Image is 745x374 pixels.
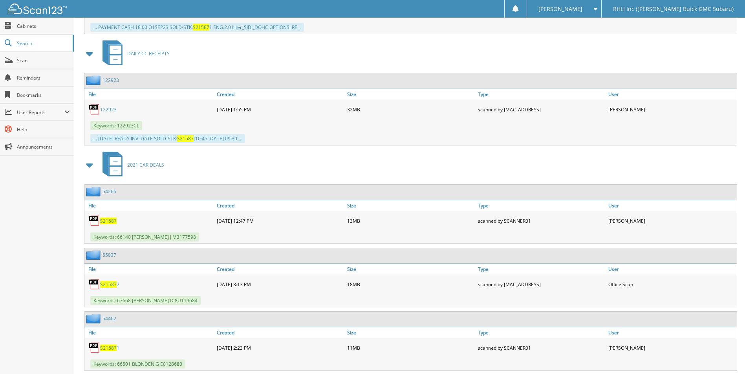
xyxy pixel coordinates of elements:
[606,89,737,100] a: User
[86,250,103,260] img: folder2.png
[215,213,345,229] div: [DATE] 12:47 PM
[345,340,476,356] div: 11MB
[345,102,476,117] div: 32MB
[17,143,70,150] span: Announcements
[100,281,119,288] a: S215872
[17,92,70,98] span: Bookmarks
[345,327,476,338] a: Size
[88,278,100,290] img: PDF.png
[127,50,170,57] span: DAILY CC RECEIPTS
[88,215,100,227] img: PDF.png
[476,276,606,292] div: scanned by [MAC_ADDRESS]
[84,264,215,274] a: File
[17,40,69,47] span: Search
[100,345,119,351] a: S215871
[345,200,476,211] a: Size
[476,340,606,356] div: scanned by SCANNER01
[98,38,170,69] a: DAILY CC RECEIPTS
[84,200,215,211] a: File
[17,23,70,29] span: Cabinets
[103,252,116,258] a: 55037
[345,213,476,229] div: 13MB
[606,340,737,356] div: [PERSON_NAME]
[90,232,199,241] span: Keywords: 66140 [PERSON_NAME] J M3177598
[215,89,345,100] a: Created
[90,23,304,32] div: ... PAYMENT CASH 18:00 O1SEP23 SOLD-STK: 1 ENG:2.0 Liter_SIDI_DOHC OPTIONS: RE...
[177,135,194,142] span: S21587
[88,342,100,354] img: PDF.png
[476,102,606,117] div: scanned by [MAC_ADDRESS]
[90,121,142,130] span: Keywords: 122923CL
[90,134,245,143] div: ... [DATE] READY INV. DATE SOLD-STK: [10:45 [DATE] 09:39 ...
[606,327,737,338] a: User
[100,345,117,351] span: S21587
[84,89,215,100] a: File
[193,24,209,31] span: S21587
[100,281,117,288] span: S21587
[17,109,64,116] span: User Reports
[90,359,185,369] span: Keywords: 66501 BLONDEN G E0128680
[84,327,215,338] a: File
[613,7,734,11] span: RHLI Inc ([PERSON_NAME] Buick GMC Subaru)
[17,126,70,133] span: Help
[103,188,116,195] a: 54266
[476,264,606,274] a: Type
[215,102,345,117] div: [DATE] 1:55 PM
[103,315,116,322] a: 54462
[98,149,164,180] a: 2021 CAR DEALS
[476,89,606,100] a: Type
[8,4,67,14] img: scan123-logo-white.svg
[215,327,345,338] a: Created
[127,162,164,168] span: 2021 CAR DEALS
[345,264,476,274] a: Size
[215,340,345,356] div: [DATE] 2:23 PM
[17,57,70,64] span: Scan
[103,77,119,84] a: 122923
[606,102,737,117] div: [PERSON_NAME]
[606,264,737,274] a: User
[17,74,70,81] span: Reminders
[90,296,201,305] span: Keywords: 67668 [PERSON_NAME] D 8U119684
[215,264,345,274] a: Created
[88,103,100,115] img: PDF.png
[215,200,345,211] a: Created
[100,106,117,113] a: 122923
[215,276,345,292] div: [DATE] 3:13 PM
[476,327,606,338] a: Type
[86,187,103,196] img: folder2.png
[345,89,476,100] a: Size
[606,213,737,229] div: [PERSON_NAME]
[538,7,582,11] span: [PERSON_NAME]
[606,276,737,292] div: Office Scan
[476,200,606,211] a: Type
[606,200,737,211] a: User
[476,213,606,229] div: scanned by SCANNER01
[345,276,476,292] div: 18MB
[100,218,117,224] a: S21587
[86,314,103,323] img: folder2.png
[86,75,103,85] img: folder2.png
